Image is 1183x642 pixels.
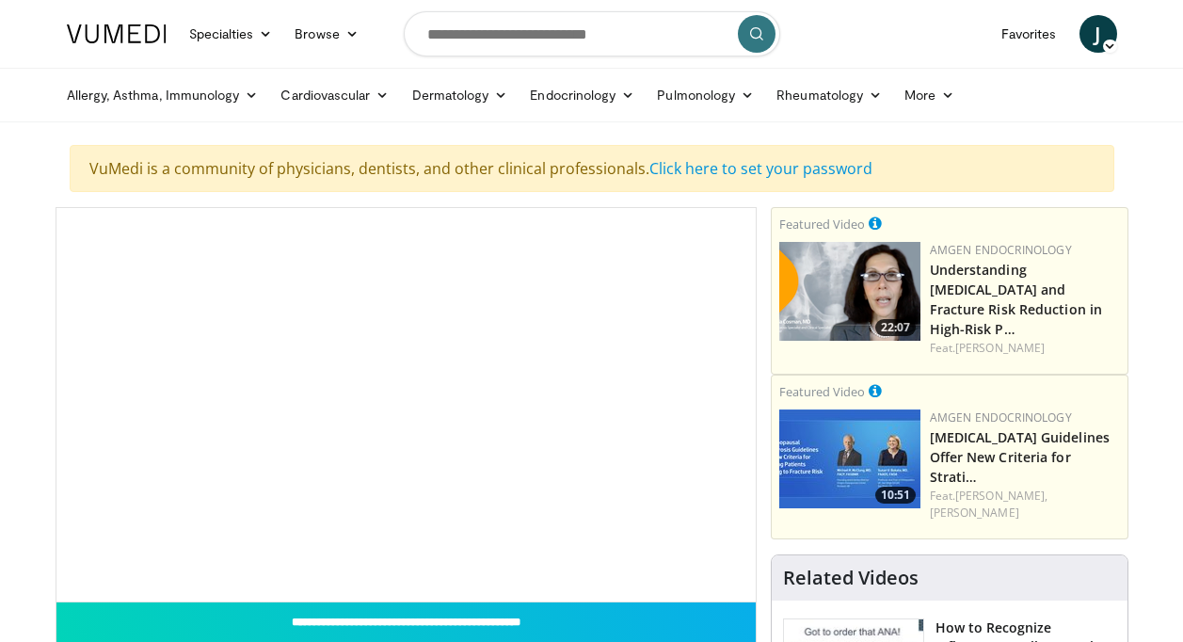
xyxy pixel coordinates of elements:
a: Amgen Endocrinology [930,409,1072,425]
a: Specialties [178,15,284,53]
div: VuMedi is a community of physicians, dentists, and other clinical professionals. [70,145,1114,192]
div: Feat. [930,488,1120,522]
a: [PERSON_NAME], [955,488,1047,504]
a: Rheumatology [765,76,893,114]
a: 22:07 [779,242,920,341]
a: J [1079,15,1117,53]
a: Browse [283,15,370,53]
a: Click here to set your password [649,158,872,179]
h4: Related Videos [783,567,919,589]
a: Amgen Endocrinology [930,242,1072,258]
input: Search topics, interventions [404,11,780,56]
a: Endocrinology [519,76,646,114]
a: Understanding [MEDICAL_DATA] and Fracture Risk Reduction in High-Risk P… [930,261,1103,338]
a: Favorites [990,15,1068,53]
a: More [893,76,966,114]
a: Pulmonology [646,76,765,114]
a: Cardiovascular [269,76,400,114]
a: Dermatology [401,76,520,114]
a: 10:51 [779,409,920,508]
small: Featured Video [779,216,865,233]
small: Featured Video [779,383,865,400]
a: [PERSON_NAME] [955,340,1045,356]
img: 7b525459-078d-43af-84f9-5c25155c8fbb.png.150x105_q85_crop-smart_upscale.jpg [779,409,920,508]
a: Allergy, Asthma, Immunology [56,76,270,114]
a: [MEDICAL_DATA] Guidelines Offer New Criteria for Strati… [930,428,1111,486]
div: Feat. [930,340,1120,357]
img: c9a25db3-4db0-49e1-a46f-17b5c91d58a1.png.150x105_q85_crop-smart_upscale.png [779,242,920,341]
span: 22:07 [875,319,916,336]
span: 10:51 [875,487,916,504]
a: [PERSON_NAME] [930,505,1019,521]
video-js: Video Player [56,208,756,602]
img: VuMedi Logo [67,24,167,43]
